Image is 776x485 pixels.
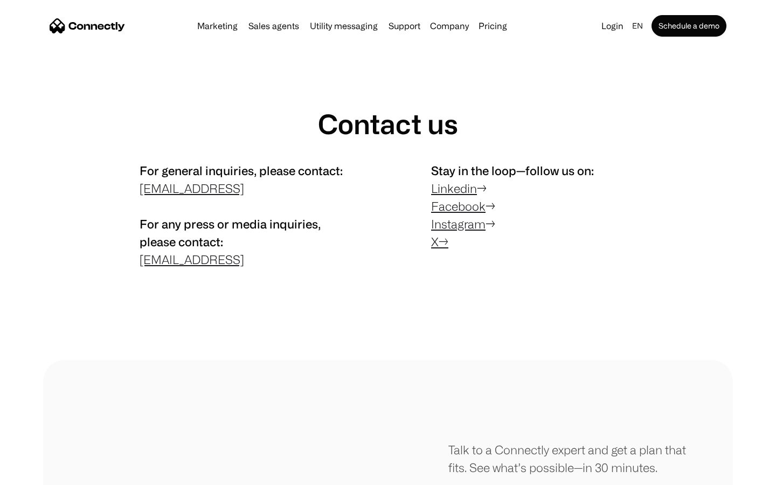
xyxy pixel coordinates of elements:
div: Talk to a Connectly expert and get a plan that fits. See what’s possible—in 30 minutes. [448,441,690,476]
p: → → → [431,162,636,251]
a: Sales agents [244,22,303,30]
a: Support [384,22,425,30]
aside: Language selected: English [11,465,65,481]
a: [EMAIL_ADDRESS] [140,182,244,195]
div: en [632,18,643,33]
a: → [439,235,448,248]
a: Marketing [193,22,242,30]
a: Instagram [431,217,486,231]
h1: Contact us [318,108,458,140]
a: Login [597,18,628,33]
span: Stay in the loop—follow us on: [431,164,594,177]
span: For general inquiries, please contact: [140,164,343,177]
ul: Language list [22,466,65,481]
a: Schedule a demo [652,15,726,37]
a: Utility messaging [306,22,382,30]
a: Facebook [431,199,486,213]
a: X [431,235,439,248]
a: [EMAIL_ADDRESS] [140,253,244,266]
a: Pricing [474,22,511,30]
span: For any press or media inquiries, please contact: [140,217,321,248]
div: Company [430,18,469,33]
a: Linkedin [431,182,477,195]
